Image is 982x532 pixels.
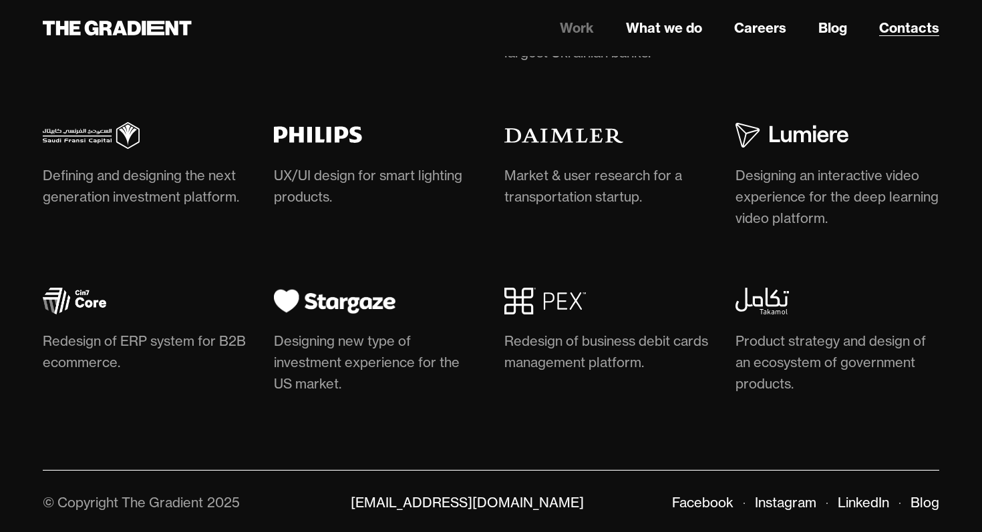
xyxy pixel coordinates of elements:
[504,288,709,378] a: Redesign of business debit cards management platform.
[504,165,709,208] div: Market & user research for a transportation startup.
[818,18,847,38] a: Blog
[911,494,939,511] a: Blog
[735,122,940,234] a: Designing an interactive video experience for the deep learning video platform.
[43,330,247,373] div: Redesign of ERP system for B2B ecommerce.
[626,18,702,38] a: What we do
[560,18,594,38] a: Work
[672,494,733,511] a: Facebook
[274,288,478,400] a: Designing new type of investment experience for the US market.
[207,494,240,511] div: 2025
[735,165,940,229] div: Designing an interactive video experience for the deep learning video platform.
[274,122,478,213] a: UX/UI design for smart lighting products.
[755,494,816,511] a: Instagram
[43,288,247,378] a: Redesign of ERP system for B2B ecommerce.
[504,330,709,373] div: Redesign of business debit cards management platform.
[43,122,247,213] a: Defining and designing the next generation investment platform.
[735,288,940,400] a: Product strategy and design of an ecosystem of government products.
[879,18,939,38] a: Contacts
[504,122,709,213] a: Market & user research for a transportation startup.
[838,494,889,511] a: LinkedIn
[735,330,940,394] div: Product strategy and design of an ecosystem of government products.
[274,330,478,394] div: Designing new type of investment experience for the US market.
[43,165,247,208] div: Defining and designing the next generation investment platform.
[274,165,478,208] div: UX/UI design for smart lighting products.
[351,494,584,511] a: [EMAIL_ADDRESS][DOMAIN_NAME]
[734,18,786,38] a: Careers
[43,494,203,511] div: © Copyright The Gradient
